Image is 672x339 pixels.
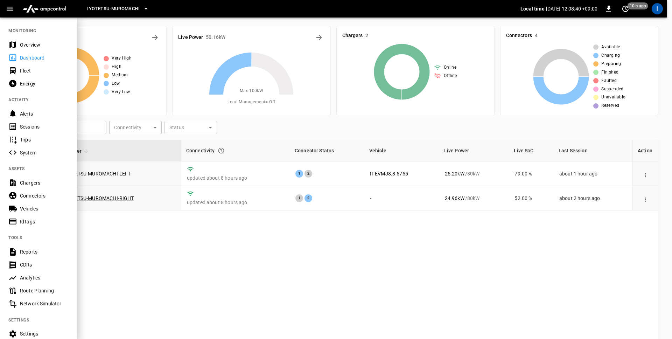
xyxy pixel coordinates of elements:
[20,80,69,87] div: Energy
[20,261,69,268] div: CDRs
[652,3,663,14] div: profile-icon
[20,218,69,225] div: IdTags
[20,330,69,337] div: Settings
[620,3,631,14] button: set refresh interval
[20,205,69,212] div: Vehicles
[20,149,69,156] div: System
[20,54,69,61] div: Dashboard
[20,41,69,48] div: Overview
[20,67,69,74] div: Fleet
[20,110,69,117] div: Alerts
[546,5,597,12] p: [DATE] 12:08:40 +09:00
[20,300,69,307] div: Network Simulator
[87,5,140,13] span: Iyotetsu-Muromachi
[520,5,545,12] p: Local time
[20,136,69,143] div: Trips
[20,248,69,255] div: Reports
[20,287,69,294] div: Route Planning
[20,179,69,186] div: Chargers
[20,274,69,281] div: Analytics
[20,192,69,199] div: Connectors
[628,2,648,9] span: 10 s ago
[20,123,69,130] div: Sessions
[20,2,69,15] img: ampcontrol.io logo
